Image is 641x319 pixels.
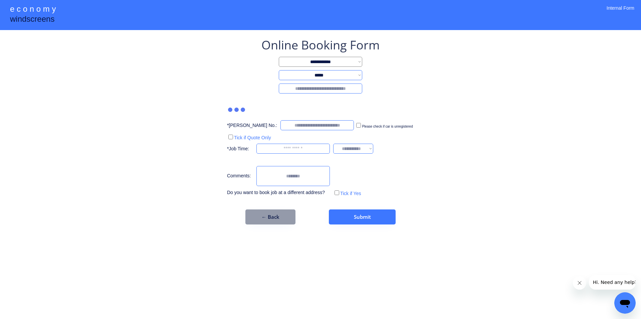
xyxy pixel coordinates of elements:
div: Do you want to book job at a different address? [227,189,330,196]
div: e c o n o m y [10,3,56,16]
iframe: Message from company [589,275,636,290]
button: Submit [329,209,396,224]
label: Tick if Yes [340,191,361,196]
div: Internal Form [607,5,634,20]
span: Hi. Need any help? [4,5,48,10]
div: Comments: [227,173,253,179]
button: ← Back [245,209,295,224]
div: *[PERSON_NAME] No.: [227,122,277,129]
div: windscreens [10,13,54,26]
div: Online Booking Form [261,37,380,53]
iframe: Button to launch messaging window [614,292,636,314]
label: Please check if car is unregistered [362,125,413,128]
label: Tick if Quote Only [234,135,271,140]
div: *Job Time: [227,146,253,152]
iframe: Close message [573,276,586,290]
